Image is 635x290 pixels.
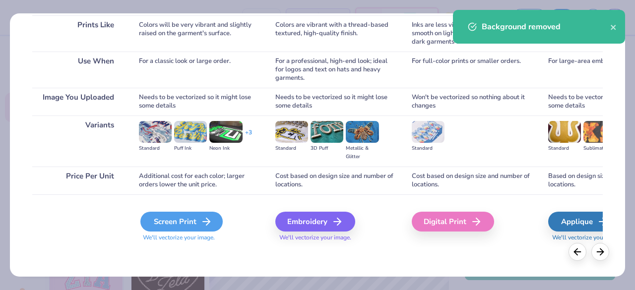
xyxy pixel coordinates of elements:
[412,212,494,232] div: Digital Print
[140,212,223,232] div: Screen Print
[139,233,260,242] span: We'll vectorize your image.
[275,212,355,232] div: Embroidery
[412,88,533,116] div: Won't be vectorized so nothing about it changes
[139,15,260,52] div: Colors will be very vibrant and slightly raised on the garment's surface.
[174,121,207,143] img: Puff Ink
[548,121,581,143] img: Standard
[275,15,397,52] div: Colors are vibrant with a thread-based textured, high-quality finish.
[275,233,397,242] span: We'll vectorize your image.
[139,88,260,116] div: Needs to be vectorized so it might lose some details
[482,21,610,33] div: Background removed
[583,121,616,143] img: Sublimated
[548,212,621,232] div: Applique
[548,144,581,153] div: Standard
[32,167,124,194] div: Price Per Unit
[311,121,343,143] img: 3D Puff
[32,15,124,52] div: Prints Like
[275,144,308,153] div: Standard
[174,144,207,153] div: Puff Ink
[32,88,124,116] div: Image You Uploaded
[346,121,379,143] img: Metallic & Glitter
[209,144,242,153] div: Neon Ink
[610,21,617,33] button: close
[311,144,343,153] div: 3D Puff
[346,144,379,161] div: Metallic & Glitter
[139,121,172,143] img: Standard
[209,121,242,143] img: Neon Ink
[275,88,397,116] div: Needs to be vectorized so it might lose some details
[412,144,444,153] div: Standard
[275,52,397,88] div: For a professional, high-end look; ideal for logos and text on hats and heavy garments.
[32,116,124,167] div: Variants
[412,15,533,52] div: Inks are less vibrant than screen printing; smooth on light garments and raised on dark garments ...
[412,52,533,88] div: For full-color prints or smaller orders.
[139,167,260,194] div: Additional cost for each color; larger orders lower the unit price.
[32,52,124,88] div: Use When
[139,52,260,88] div: For a classic look or large order.
[583,144,616,153] div: Sublimated
[412,121,444,143] img: Standard
[275,121,308,143] img: Standard
[139,144,172,153] div: Standard
[245,128,252,145] div: + 3
[412,167,533,194] div: Cost based on design size and number of locations.
[275,167,397,194] div: Cost based on design size and number of locations.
